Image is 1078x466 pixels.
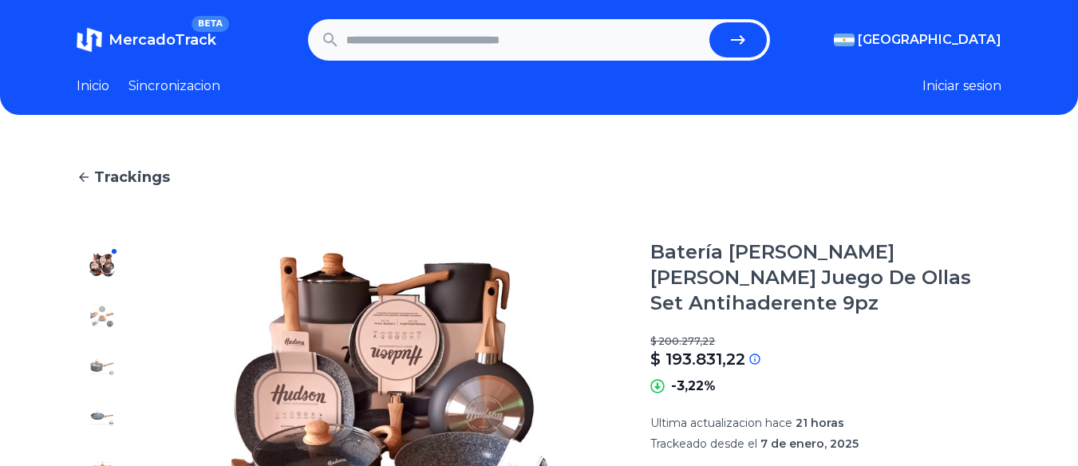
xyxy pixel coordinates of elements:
span: MercadoTrack [109,31,216,49]
button: [GEOGRAPHIC_DATA] [834,30,1001,49]
img: Argentina [834,34,855,46]
p: $ 200.277,22 [650,335,1001,348]
p: -3,22% [671,377,716,396]
span: 7 de enero, 2025 [760,436,859,451]
h1: Batería [PERSON_NAME] [PERSON_NAME] Juego De Ollas Set Antihaderente 9pz [650,239,1001,316]
span: Trackeado desde el [650,436,757,451]
img: Batería Hudson Granito Juego De Ollas Set Antihaderente 9pz [89,303,115,329]
span: Trackings [94,166,170,188]
a: Inicio [77,77,109,96]
img: Batería Hudson Granito Juego De Ollas Set Antihaderente 9pz [89,252,115,278]
a: Trackings [77,166,1001,188]
button: Iniciar sesion [922,77,1001,96]
span: Ultima actualizacion hace [650,416,792,430]
img: Batería Hudson Granito Juego De Ollas Set Antihaderente 9pz [89,405,115,431]
span: 21 horas [796,416,844,430]
a: MercadoTrackBETA [77,27,216,53]
img: Batería Hudson Granito Juego De Ollas Set Antihaderente 9pz [89,354,115,380]
span: BETA [192,16,229,32]
img: MercadoTrack [77,27,102,53]
p: $ 193.831,22 [650,348,745,370]
span: [GEOGRAPHIC_DATA] [858,30,1001,49]
a: Sincronizacion [128,77,220,96]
